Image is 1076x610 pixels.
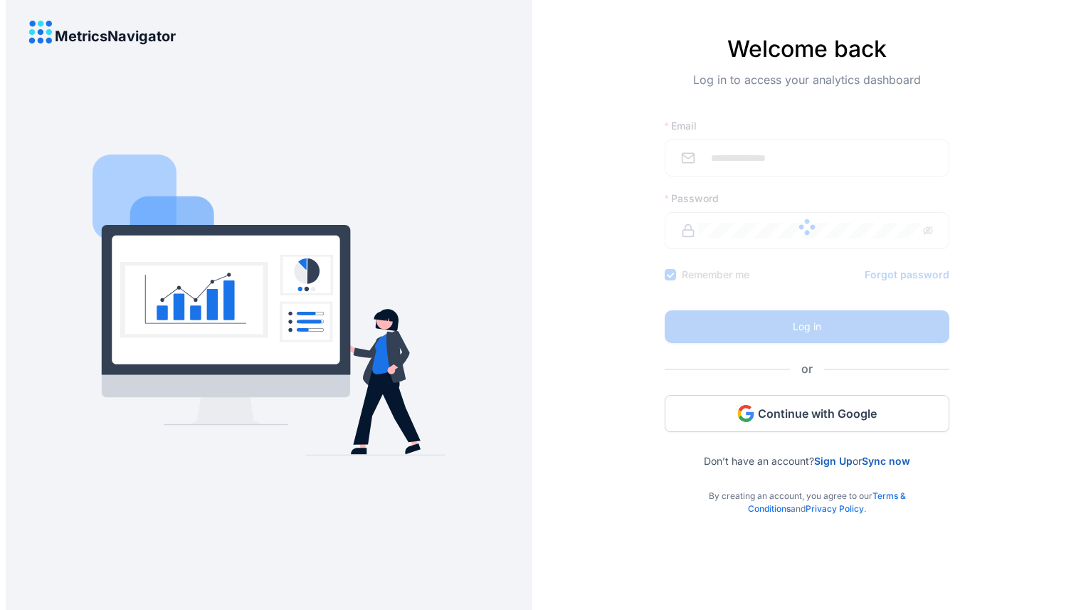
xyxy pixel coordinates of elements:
[665,71,949,111] div: Log in to access your analytics dashboard
[790,360,824,378] span: or
[665,395,949,432] button: Continue with Google
[862,455,910,467] a: Sync now
[758,406,877,421] span: Continue with Google
[814,455,853,467] a: Sign Up
[665,432,949,467] div: Don’t have an account? or
[665,36,949,63] h4: Welcome back
[55,28,176,44] h4: MetricsNavigator
[665,467,949,515] div: By creating an account, you agree to our and .
[806,503,864,514] a: Privacy Policy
